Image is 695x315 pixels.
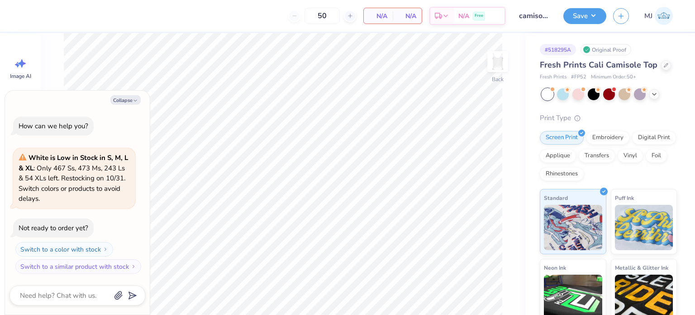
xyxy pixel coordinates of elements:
[615,193,634,203] span: Puff Ink
[458,11,469,21] span: N/A
[540,149,576,163] div: Applique
[19,153,128,173] strong: White is Low in Stock in S, M, L & XL
[644,11,652,21] span: MJ
[398,11,416,21] span: N/A
[19,223,88,233] div: Not ready to order yet?
[581,44,631,55] div: Original Proof
[10,73,31,80] span: Image AI
[15,259,141,274] button: Switch to a similar product with stock
[131,264,136,269] img: Switch to a similar product with stock
[586,131,629,145] div: Embroidery
[646,149,667,163] div: Foil
[305,8,340,24] input: – –
[492,75,504,83] div: Back
[544,263,566,272] span: Neon Ink
[19,153,128,203] span: : Only 467 Ss, 473 Ms, 243 Ls & 54 XLs left. Restocking on 10/31. Switch colors or products to av...
[540,59,657,70] span: Fresh Prints Cali Camisole Top
[632,131,676,145] div: Digital Print
[615,205,673,250] img: Puff Ink
[369,11,387,21] span: N/A
[563,8,606,24] button: Save
[540,73,566,81] span: Fresh Prints
[15,242,113,257] button: Switch to a color with stock
[475,13,483,19] span: Free
[540,131,584,145] div: Screen Print
[103,247,108,252] img: Switch to a color with stock
[512,7,557,25] input: Untitled Design
[571,73,586,81] span: # FP52
[540,113,677,123] div: Print Type
[544,193,568,203] span: Standard
[618,149,643,163] div: Vinyl
[540,167,584,181] div: Rhinestones
[615,263,668,272] span: Metallic & Glitter Ink
[655,7,673,25] img: Mark Joshua Mullasgo
[579,149,615,163] div: Transfers
[489,53,507,71] img: Back
[544,205,602,250] img: Standard
[591,73,636,81] span: Minimum Order: 50 +
[640,7,677,25] a: MJ
[19,121,88,131] div: How can we help you?
[540,44,576,55] div: # 518295A
[110,95,141,105] button: Collapse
